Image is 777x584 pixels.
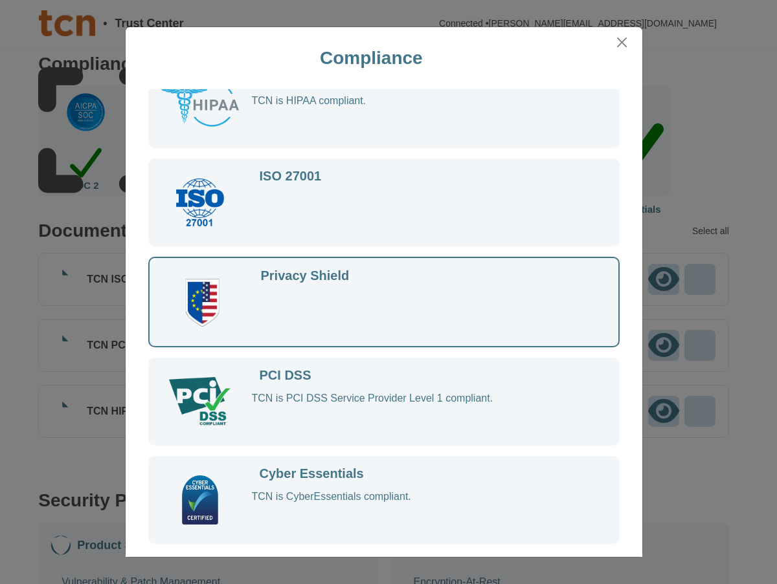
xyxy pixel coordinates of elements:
[612,32,631,52] button: Close
[261,270,350,282] div: Privacy Shield
[174,178,226,227] img: ISO 27001
[260,468,364,480] div: Cyber Essentials
[169,377,231,426] img: PCI DSS
[252,490,592,532] div: TCN is CyberEssentials compliant.
[131,32,613,84] div: Compliance
[260,170,322,182] div: ISO 27001
[161,475,239,525] img: Cyber Essentials
[252,94,592,136] div: TCN is HIPAA compliant.
[252,392,592,434] div: TCN is PCI DSS Service Provider Level 1 compliant.
[260,369,311,382] div: PCI DSS
[161,80,239,129] img: HIPAA
[165,277,237,327] img: Privacy Shield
